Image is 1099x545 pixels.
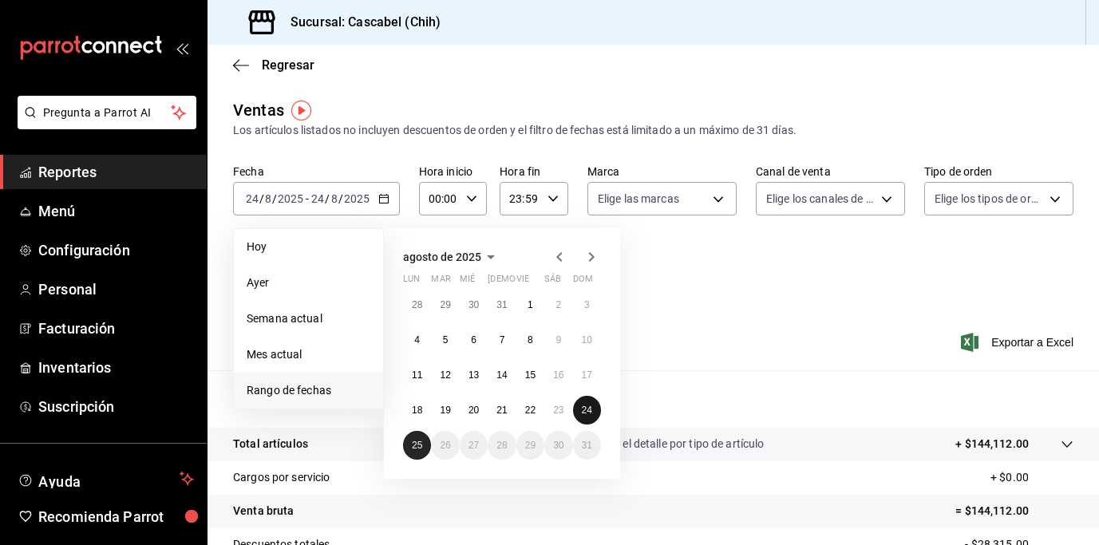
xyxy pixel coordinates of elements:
[38,161,194,183] span: Reportes
[516,396,544,425] button: 22 de agosto de 2025
[582,369,592,381] abbr: 17 de agosto de 2025
[488,274,582,290] abbr: jueves
[291,101,311,120] img: Tooltip marker
[43,105,172,121] span: Pregunta a Parrot AI
[440,405,450,416] abbr: 19 de agosto de 2025
[573,396,601,425] button: 24 de agosto de 2025
[468,440,479,451] abbr: 27 de agosto de 2025
[38,357,194,378] span: Inventarios
[555,334,561,346] abbr: 9 de agosto de 2025
[443,334,449,346] abbr: 5 de agosto de 2025
[964,333,1073,352] button: Exportar a Excel
[38,239,194,261] span: Configuración
[468,369,479,381] abbr: 13 de agosto de 2025
[544,431,572,460] button: 30 de agosto de 2025
[488,361,516,389] button: 14 de agosto de 2025
[403,326,431,354] button: 4 de agosto de 2025
[516,290,544,319] button: 1 de agosto de 2025
[38,278,194,300] span: Personal
[403,431,431,460] button: 25 de agosto de 2025
[516,361,544,389] button: 15 de agosto de 2025
[555,299,561,310] abbr: 2 de agosto de 2025
[38,469,173,488] span: Ayuda
[525,405,536,416] abbr: 22 de agosto de 2025
[766,191,876,207] span: Elige los canales de venta
[403,396,431,425] button: 18 de agosto de 2025
[264,192,272,205] input: --
[338,192,343,205] span: /
[460,326,488,354] button: 6 de agosto de 2025
[278,13,441,32] h3: Sucursal: Cascabel (Chih)
[528,334,533,346] abbr: 8 de agosto de 2025
[403,274,420,290] abbr: lunes
[412,369,422,381] abbr: 11 de agosto de 2025
[500,166,568,177] label: Hora fin
[403,290,431,319] button: 28 de julio de 2025
[582,440,592,451] abbr: 31 de agosto de 2025
[233,503,294,519] p: Venta bruta
[488,431,516,460] button: 28 de agosto de 2025
[431,326,459,354] button: 5 de agosto de 2025
[403,361,431,389] button: 11 de agosto de 2025
[516,326,544,354] button: 8 de agosto de 2025
[924,166,1073,177] label: Tipo de orden
[310,192,325,205] input: --
[403,247,500,267] button: agosto de 2025
[38,396,194,417] span: Suscripción
[233,166,400,177] label: Fecha
[573,361,601,389] button: 17 de agosto de 2025
[573,326,601,354] button: 10 de agosto de 2025
[330,192,338,205] input: --
[233,122,1073,139] div: Los artículos listados no incluyen descuentos de orden y el filtro de fechas está limitado a un m...
[525,440,536,451] abbr: 29 de agosto de 2025
[496,299,507,310] abbr: 31 de julio de 2025
[500,334,505,346] abbr: 7 de agosto de 2025
[247,239,370,255] span: Hoy
[460,431,488,460] button: 27 de agosto de 2025
[544,290,572,319] button: 2 de agosto de 2025
[431,361,459,389] button: 12 de agosto de 2025
[756,166,905,177] label: Canal de venta
[573,431,601,460] button: 31 de agosto de 2025
[468,299,479,310] abbr: 30 de julio de 2025
[584,299,590,310] abbr: 3 de agosto de 2025
[272,192,277,205] span: /
[496,440,507,451] abbr: 28 de agosto de 2025
[544,274,561,290] abbr: sábado
[471,334,476,346] abbr: 6 de agosto de 2025
[496,369,507,381] abbr: 14 de agosto de 2025
[582,405,592,416] abbr: 24 de agosto de 2025
[955,503,1073,519] p: = $144,112.00
[38,506,194,527] span: Recomienda Parrot
[587,166,737,177] label: Marca
[233,98,284,122] div: Ventas
[990,469,1073,486] p: + $0.00
[431,290,459,319] button: 29 de julio de 2025
[955,436,1029,452] p: + $144,112.00
[460,396,488,425] button: 20 de agosto de 2025
[11,116,196,132] a: Pregunta a Parrot AI
[233,469,330,486] p: Cargos por servicio
[233,436,308,452] p: Total artículos
[245,192,259,205] input: --
[488,396,516,425] button: 21 de agosto de 2025
[419,166,488,177] label: Hora inicio
[412,440,422,451] abbr: 25 de agosto de 2025
[440,299,450,310] abbr: 29 de julio de 2025
[247,382,370,399] span: Rango de fechas
[553,369,563,381] abbr: 16 de agosto de 2025
[468,405,479,416] abbr: 20 de agosto de 2025
[414,334,420,346] abbr: 4 de agosto de 2025
[247,274,370,291] span: Ayer
[259,192,264,205] span: /
[525,369,536,381] abbr: 15 de agosto de 2025
[573,290,601,319] button: 3 de agosto de 2025
[935,191,1044,207] span: Elige los tipos de orden
[403,251,481,263] span: agosto de 2025
[488,326,516,354] button: 7 de agosto de 2025
[440,440,450,451] abbr: 26 de agosto de 2025
[460,361,488,389] button: 13 de agosto de 2025
[516,431,544,460] button: 29 de agosto de 2025
[38,200,194,222] span: Menú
